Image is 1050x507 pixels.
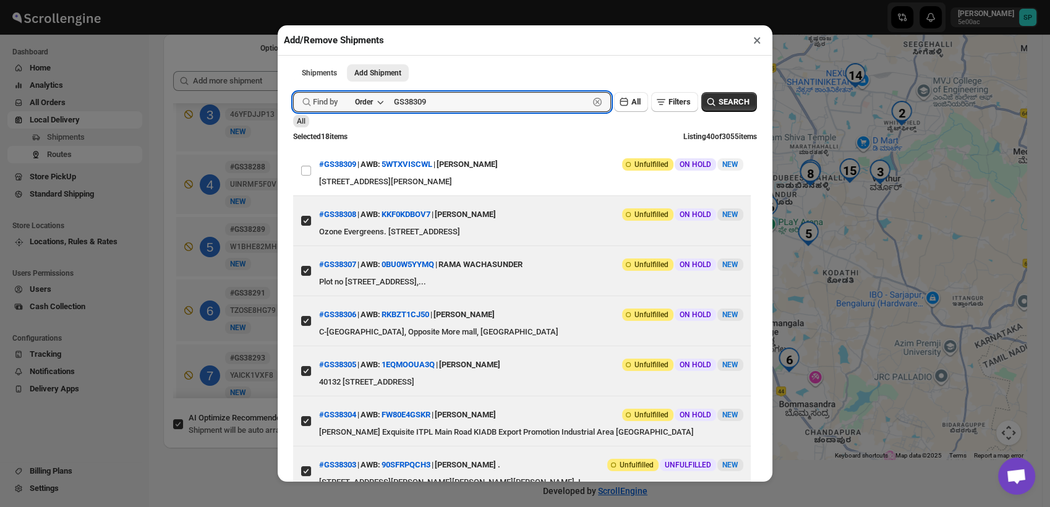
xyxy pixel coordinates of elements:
span: Filters [668,97,691,106]
span: Unfulfilled [634,260,668,270]
div: [PERSON_NAME] [437,153,498,176]
button: × [748,32,766,49]
div: | | [319,203,496,226]
input: Enter value here [394,92,589,112]
div: [PERSON_NAME] [435,203,496,226]
button: #GS38306 [319,310,356,319]
span: Unfulfilled [620,460,654,470]
span: All [631,97,641,106]
span: ON HOLD [680,210,711,219]
button: #GS38307 [319,260,356,269]
span: Unfulfilled [634,360,668,370]
button: 90SFRPQCH3 [382,460,430,469]
span: AWB: [361,158,380,171]
span: Selected 18 items [293,132,348,141]
span: NEW [722,461,738,469]
div: | | [319,253,523,276]
span: All [297,117,305,126]
div: | | [319,354,500,376]
span: ON HOLD [680,160,711,169]
button: Clear [591,96,604,108]
button: SEARCH [701,92,757,112]
button: #GS38309 [319,160,356,169]
div: Ozone Evergreens. [STREET_ADDRESS] [319,226,743,238]
span: NEW [722,210,738,219]
span: UNFULFILLED [665,460,711,470]
span: NEW [722,160,738,169]
div: [STREET_ADDRESS][PERSON_NAME] [319,176,743,188]
button: Filters [651,92,698,112]
span: AWB: [361,459,380,471]
div: | | [319,454,500,476]
span: Unfulfilled [634,210,668,219]
div: Plot no [STREET_ADDRESS],... [319,276,743,288]
span: Shipments [302,68,337,78]
button: 0BU0W5YYMQ [382,260,434,269]
div: [PERSON_NAME] . [435,454,500,476]
div: Selected Shipments [163,61,591,403]
div: [PERSON_NAME] [433,304,495,326]
button: #GS38304 [319,410,356,419]
span: Unfulfilled [634,410,668,420]
div: [STREET_ADDRESS][PERSON_NAME][PERSON_NAME][PERSON_NAME], I... [319,476,743,488]
button: #GS38308 [319,210,356,219]
div: C-[GEOGRAPHIC_DATA], Opposite More mall, [GEOGRAPHIC_DATA] [319,326,743,338]
span: SEARCH [719,96,749,108]
span: AWB: [361,359,380,371]
span: Unfulfilled [634,310,668,320]
span: Unfulfilled [634,160,668,169]
span: ON HOLD [680,360,711,370]
button: 1EQMOOUA3Q [382,360,435,369]
span: AWB: [361,309,380,321]
button: All [614,92,648,112]
span: NEW [722,411,738,419]
button: KKF0KDBOV7 [382,210,430,219]
h2: Add/Remove Shipments [284,34,384,46]
span: NEW [722,310,738,319]
div: | | [319,404,496,426]
div: Open chat [998,458,1035,495]
div: RAMA WACHASUNDER [438,253,523,276]
span: NEW [722,360,738,369]
span: ON HOLD [680,260,711,270]
span: ON HOLD [680,310,711,320]
span: AWB: [361,258,380,271]
button: #GS38305 [319,360,356,369]
span: Find by [313,96,338,108]
span: Listing 40 of 3055 items [683,132,757,141]
span: AWB: [361,208,380,221]
button: RKBZT1CJ50 [382,310,429,319]
button: Order [348,93,390,111]
div: [PERSON_NAME] [439,354,500,376]
div: | | [319,153,498,176]
button: 5WTXVISCWL [382,160,432,169]
span: AWB: [361,409,380,421]
div: [PERSON_NAME] [435,404,496,426]
button: #GS38303 [319,460,356,469]
button: FW80E4GSKR [382,410,430,419]
span: NEW [722,260,738,269]
span: Add Shipment [354,68,401,78]
div: 40132 [STREET_ADDRESS] [319,376,743,388]
span: ON HOLD [680,410,711,420]
div: Order [355,97,373,107]
div: [PERSON_NAME] Exquisite ITPL Main Road KIADB Export Promotion Industrial Area [GEOGRAPHIC_DATA] [319,426,743,438]
div: | | [319,304,495,326]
